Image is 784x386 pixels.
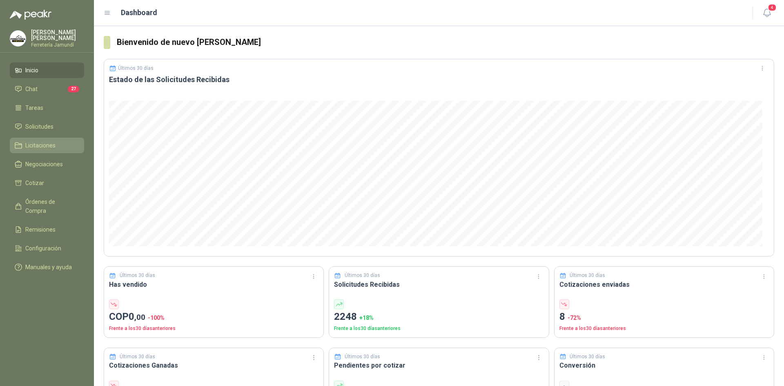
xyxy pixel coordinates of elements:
p: Últimos 30 días [345,272,380,279]
a: Solicitudes [10,119,84,134]
span: Inicio [25,66,38,75]
h3: Conversión [559,360,769,370]
a: Manuales y ayuda [10,259,84,275]
a: Órdenes de Compra [10,194,84,219]
img: Logo peakr [10,10,51,20]
span: ,00 [134,312,145,322]
p: Últimos 30 días [120,353,155,361]
button: 4 [759,6,774,20]
p: COP [109,309,318,325]
img: Company Logo [10,31,26,46]
p: Ferretería Jamundí [31,42,84,47]
a: Inicio [10,62,84,78]
span: Tareas [25,103,43,112]
a: Cotizar [10,175,84,191]
h1: Dashboard [121,7,157,18]
p: Últimos 30 días [120,272,155,279]
span: Chat [25,85,38,94]
span: -100 % [148,315,165,321]
span: Solicitudes [25,122,53,131]
h3: Pendientes por cotizar [334,360,543,370]
span: -72 % [568,315,581,321]
p: Frente a los 30 días anteriores [109,325,318,332]
span: Negociaciones [25,160,63,169]
p: Últimos 30 días [570,272,605,279]
a: Negociaciones [10,156,84,172]
span: Remisiones [25,225,56,234]
p: Últimos 30 días [570,353,605,361]
h3: Solicitudes Recibidas [334,279,543,290]
a: Configuración [10,241,84,256]
p: [PERSON_NAME] [PERSON_NAME] [31,29,84,41]
a: Licitaciones [10,138,84,153]
span: 4 [768,4,777,11]
span: Órdenes de Compra [25,197,76,215]
a: Remisiones [10,222,84,237]
h3: Bienvenido de nuevo [PERSON_NAME] [117,36,774,49]
a: Chat27 [10,81,84,97]
p: Últimos 30 días [118,65,154,71]
p: Frente a los 30 días anteriores [334,325,543,332]
span: Licitaciones [25,141,56,150]
span: Manuales y ayuda [25,263,72,272]
span: 27 [68,86,79,92]
span: Cotizar [25,178,44,187]
h3: Cotizaciones enviadas [559,279,769,290]
p: Últimos 30 días [345,353,380,361]
p: 2248 [334,309,543,325]
h3: Cotizaciones Ganadas [109,360,318,370]
a: Tareas [10,100,84,116]
h3: Estado de las Solicitudes Recibidas [109,75,769,85]
p: Frente a los 30 días anteriores [559,325,769,332]
p: 8 [559,309,769,325]
span: Configuración [25,244,61,253]
h3: Has vendido [109,279,318,290]
span: 0 [129,311,145,322]
span: + 18 % [359,315,374,321]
